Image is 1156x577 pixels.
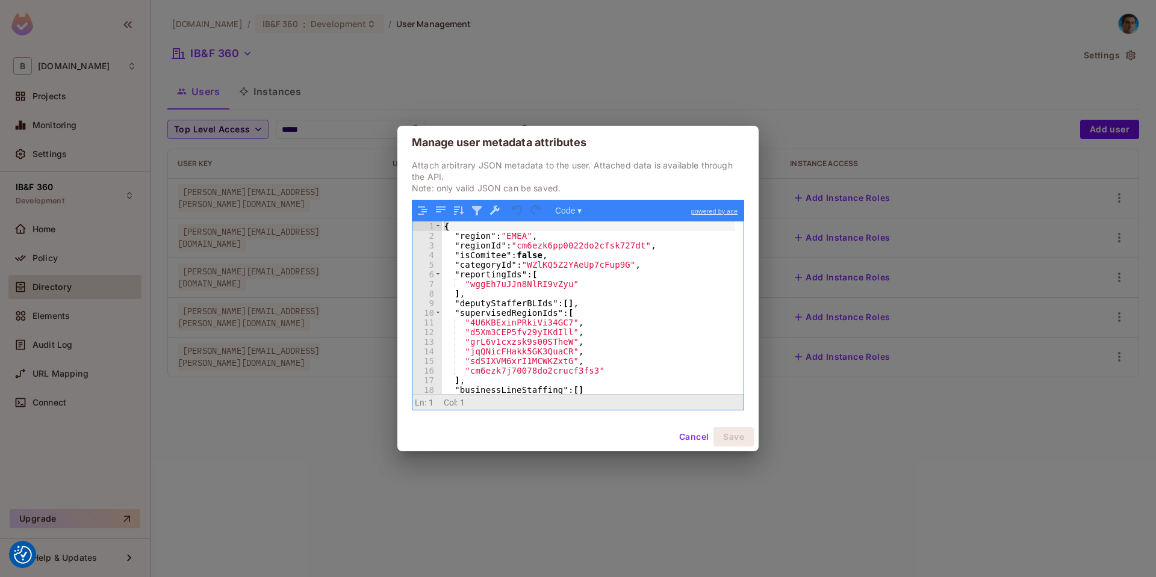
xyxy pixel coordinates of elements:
a: powered by ace [685,200,744,222]
div: 15 [412,356,442,366]
button: Undo last action (Ctrl+Z) [510,203,526,218]
button: Cancel [674,427,713,446]
div: 9 [412,298,442,308]
button: Filter, sort, or transform contents [469,203,485,218]
button: Sort contents [451,203,467,218]
button: Format JSON data, with proper indentation and line feeds (Ctrl+I) [415,203,430,218]
div: 7 [412,279,442,289]
button: Redo (Ctrl+Shift+Z) [528,203,544,218]
button: Code ▾ [551,203,586,218]
div: 14 [412,347,442,356]
div: 12 [412,327,442,337]
div: 16 [412,366,442,375]
div: 5 [412,260,442,270]
div: 3 [412,241,442,250]
div: 6 [412,270,442,279]
span: 1 [429,398,433,407]
img: Revisit consent button [14,546,32,564]
span: 1 [460,398,465,407]
div: 1 [412,221,442,231]
div: 13 [412,337,442,347]
div: 17 [412,375,442,385]
span: Ln: [415,398,426,407]
div: 10 [412,308,442,318]
span: Col: [444,398,458,407]
div: 8 [412,289,442,298]
h2: Manage user metadata attributes [397,126,759,159]
div: 2 [412,231,442,241]
button: Save [713,427,754,446]
div: 4 [412,250,442,260]
p: Attach arbitrary JSON metadata to the user. Attached data is available through the API. Note: onl... [412,159,744,194]
button: Consent Preferences [14,546,32,564]
div: 18 [412,385,442,395]
div: 11 [412,318,442,327]
button: Repair JSON: fix quotes and escape characters, remove comments and JSONP notation, turn JavaScrip... [487,203,503,218]
button: Compact JSON data, remove all whitespaces (Ctrl+Shift+I) [433,203,449,218]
